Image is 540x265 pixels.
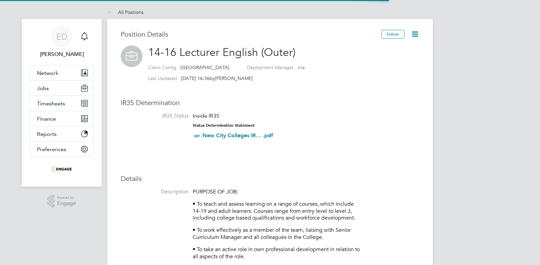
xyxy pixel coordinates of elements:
a: Powered byEngage [47,195,76,208]
span: Jobs [37,85,49,91]
span: Finance [37,116,56,122]
a: All Positions [107,9,143,15]
label: Deployment Manager [247,64,294,70]
span: Engage [57,201,76,206]
button: Finance [30,111,93,126]
img: omniapeople-logo-retina.png [52,164,72,175]
span: ED [56,32,67,41]
button: Timesheets [30,96,93,111]
nav: Main navigation [22,19,102,187]
p: • To take an active role in own professional development in relation to all aspects of the role. [193,246,362,260]
h3: Details [121,174,419,183]
h3: Position Details [121,30,381,39]
div: by [148,75,253,81]
span: Timesheets [37,100,65,107]
h3: IR35 Determination [121,98,419,107]
p: • To work effectively as a member of the team, liaising with Senior Curriculum Manager and all co... [193,227,362,241]
strong: Status Determination Statement [193,123,255,128]
p: • To teach and assess learning on a range of courses, which include 14-19 and adult learners. Cou... [193,201,362,222]
p: PURPOSE OF JOB: [193,188,362,196]
span: [DATE] 16:36 [181,75,210,81]
label: Description [121,188,189,196]
a: ED[PERSON_NAME] [30,26,94,58]
button: Follow [381,30,404,39]
button: Reports [30,126,93,141]
button: Network [30,65,93,80]
span: 14-16 Lecturer English (Outer) [148,46,295,59]
span: n/a [298,64,305,70]
button: Jobs [30,81,93,96]
label: Last Updated [148,75,177,81]
span: Reports [37,131,57,137]
button: Preferences [30,142,93,157]
span: Network [37,70,58,76]
label: Client Config [148,64,176,70]
span: [PERSON_NAME] [215,75,253,81]
span: Powered by [57,195,76,201]
span: Preferences [37,146,66,152]
span: [GEOGRAPHIC_DATA] [180,64,229,70]
label: IR35 Status [121,113,189,120]
span: Ellie Dean [30,50,94,58]
a: Go to home page [30,164,94,175]
span: Inside IR35 [193,113,219,119]
a: New City Colleges IR... .pdf [203,132,273,139]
